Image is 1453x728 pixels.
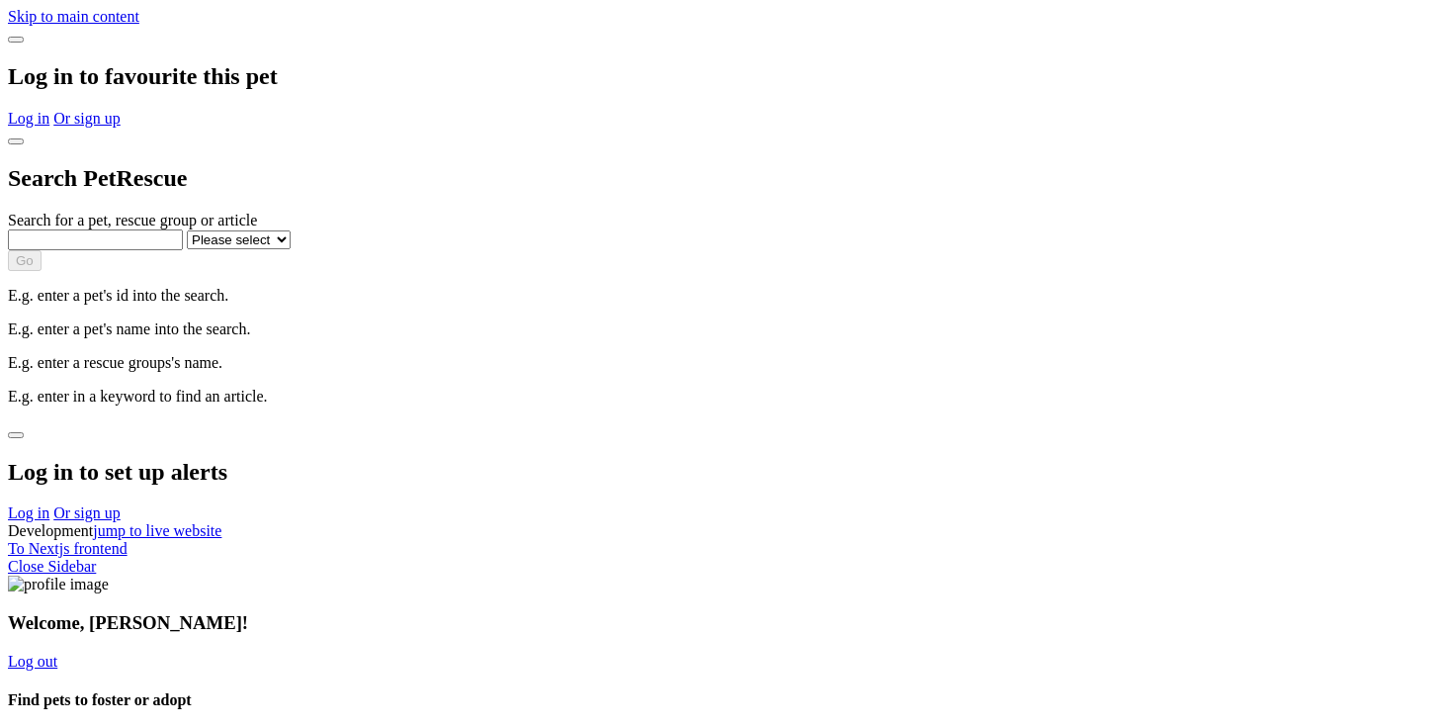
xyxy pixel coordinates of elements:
h2: Log in to set up alerts [8,459,1445,486]
a: jump to live website [93,522,221,539]
a: Close Sidebar [8,558,96,575]
a: Log in [8,504,49,521]
div: Dialog Window - Close (Press escape to close) [8,421,1445,523]
div: Dialog Window - Close (Press escape to close) [8,128,1445,406]
p: E.g. enter a pet's name into the search. [8,320,1445,338]
button: close [8,432,24,438]
button: Go [8,250,42,271]
p: E.g. enter a rescue groups's name. [8,354,1445,372]
p: E.g. enter a pet's id into the search. [8,287,1445,305]
a: Log in [8,110,49,127]
h2: Log in to favourite this pet [8,63,1445,90]
div: Development [8,522,1445,540]
a: Skip to main content [8,8,139,25]
h3: Welcome, [PERSON_NAME]! [8,612,1445,634]
a: Or sign up [53,110,121,127]
button: close [8,138,24,144]
label: Search for a pet, rescue group or article [8,212,257,228]
a: Log out [8,653,57,670]
a: Or sign up [53,504,121,521]
p: E.g. enter in a keyword to find an article. [8,388,1445,406]
a: To Nextjs frontend [8,540,128,557]
button: close [8,37,24,43]
img: profile image [8,576,109,593]
h4: Find pets to foster or adopt [8,691,1445,709]
h2: Search PetRescue [8,165,1445,192]
div: Dialog Window - Close (Press escape to close) [8,26,1445,128]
